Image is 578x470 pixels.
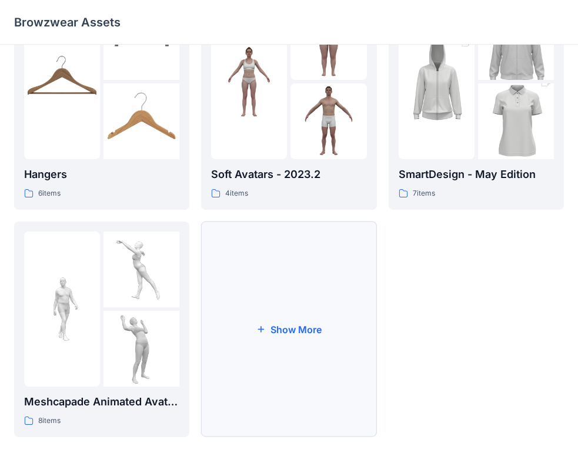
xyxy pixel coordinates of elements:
[413,187,435,200] p: 7 items
[201,221,376,437] button: Show More
[225,187,248,200] p: 4 items
[38,415,61,427] p: 8 items
[103,83,179,159] img: folder 3
[478,65,554,179] img: folder 3
[290,83,366,159] img: folder 3
[399,166,554,183] p: SmartDesign - May Edition
[103,311,179,387] img: folder 3
[14,14,121,31] p: Browzwear Assets
[24,43,100,119] img: folder 1
[24,166,179,183] p: Hangers
[24,394,179,410] p: Meshcapade Animated Avatars
[103,231,179,307] img: folder 2
[24,271,100,347] img: folder 1
[38,187,61,200] p: 6 items
[211,166,366,183] p: Soft Avatars - 2023.2
[399,25,475,139] img: folder 1
[14,221,189,437] a: folder 1folder 2folder 3Meshcapade Animated Avatars8items
[211,43,287,119] img: folder 1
